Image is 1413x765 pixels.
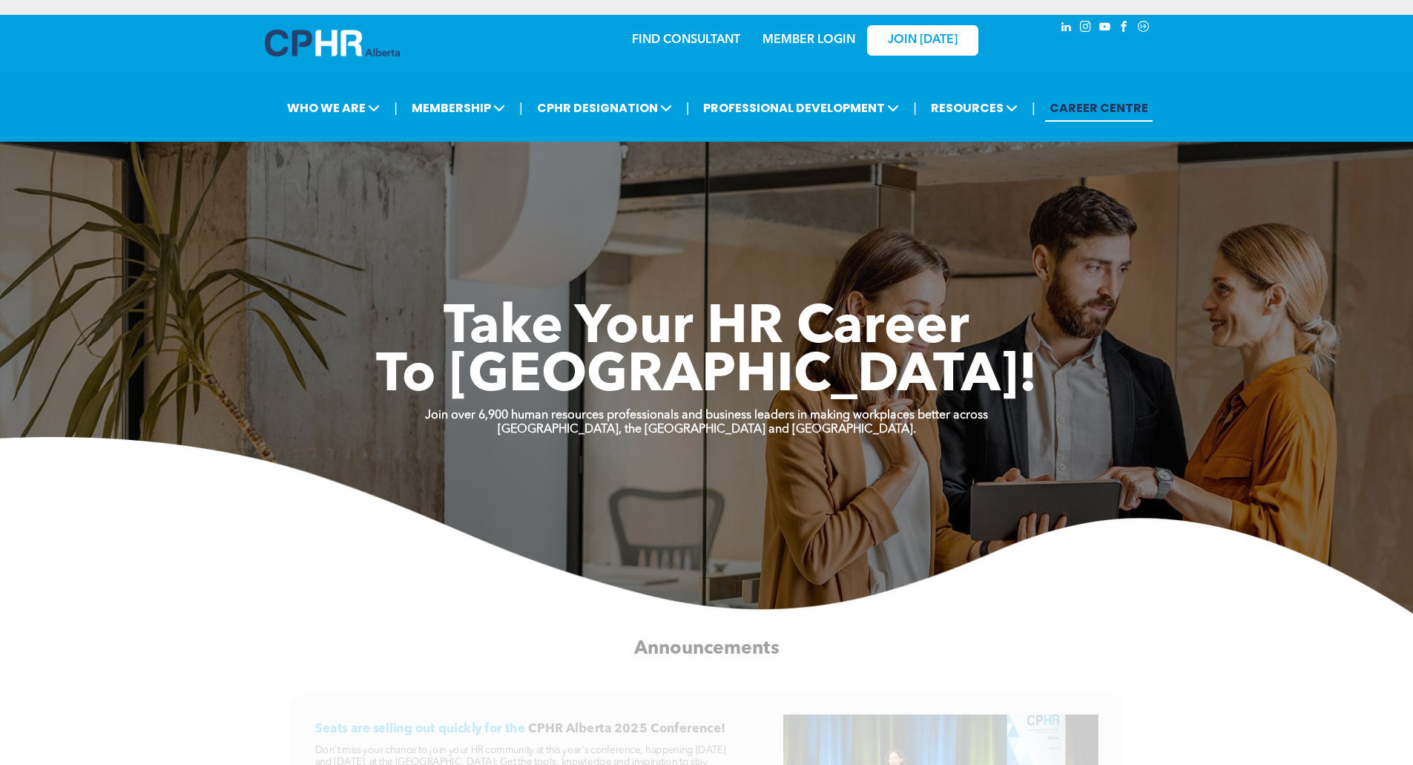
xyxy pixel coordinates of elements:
[1097,19,1113,39] a: youtube
[1058,19,1075,39] a: linkedin
[1136,19,1152,39] a: Social network
[394,93,398,123] li: |
[686,93,690,123] li: |
[425,410,988,421] strong: Join over 6,900 human resources professionals and business leaders in making workplaces better ac...
[913,93,917,123] li: |
[265,30,400,56] img: A blue and white logo for cp alberta
[1116,19,1133,39] a: facebook
[315,723,525,735] span: Seats are selling out quickly for the
[519,93,523,123] li: |
[763,34,855,46] a: MEMBER LOGIN
[926,94,1022,122] span: RESOURCES
[407,94,510,122] span: MEMBERSHIP
[444,302,969,355] span: Take Your HR Career
[888,33,958,47] span: JOIN [DATE]
[634,639,779,657] span: Announcements
[1032,93,1035,123] li: |
[1078,19,1094,39] a: instagram
[528,723,725,735] span: CPHR Alberta 2025 Conference!
[498,424,916,436] strong: [GEOGRAPHIC_DATA], the [GEOGRAPHIC_DATA] and [GEOGRAPHIC_DATA].
[533,94,676,122] span: CPHR DESIGNATION
[1045,94,1153,122] a: CAREER CENTRE
[699,94,903,122] span: PROFESSIONAL DEVELOPMENT
[283,94,384,122] span: WHO WE ARE
[867,25,978,56] a: JOIN [DATE]
[632,34,740,46] a: FIND CONSULTANT
[376,350,1038,404] span: To [GEOGRAPHIC_DATA]!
